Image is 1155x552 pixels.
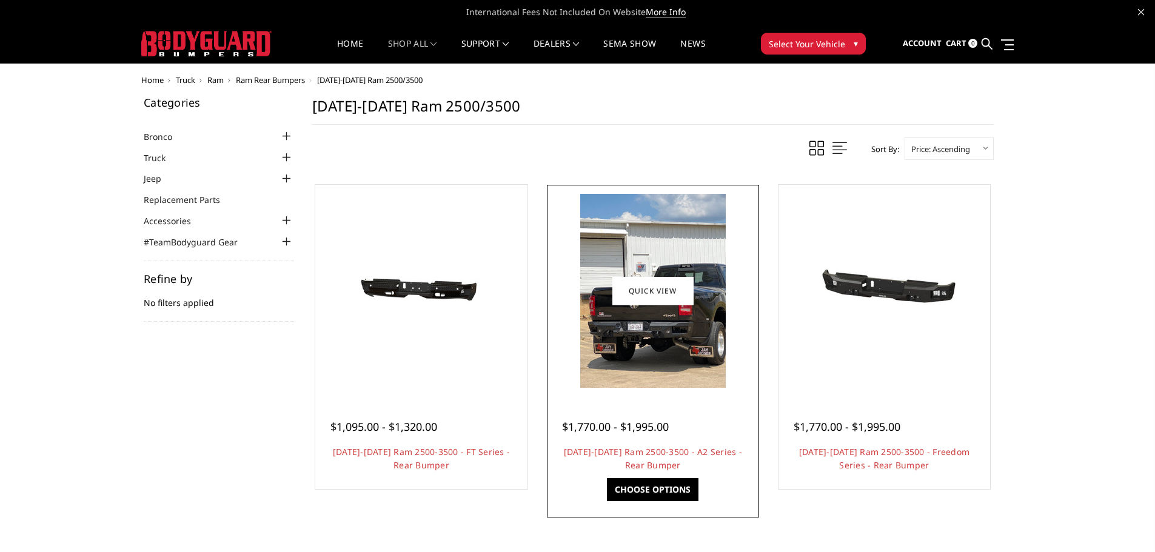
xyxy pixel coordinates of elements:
a: 2019-2025 Ram 2500-3500 - A2 Series - Rear Bumper 2019-2025 Ram 2500-3500 - A2 Series - Rear Bumper [550,188,756,394]
a: Quick view [612,276,694,305]
div: No filters applied [144,273,294,322]
iframe: Chat Widget [1094,494,1155,552]
h5: Refine by [144,273,294,284]
a: Home [337,39,363,63]
a: Bronco [144,130,187,143]
h1: [DATE]-[DATE] Ram 2500/3500 [312,97,994,125]
span: Select Your Vehicle [769,38,845,50]
a: Ram [207,75,224,85]
span: ▾ [854,37,858,50]
a: [DATE]-[DATE] Ram 2500-3500 - A2 Series - Rear Bumper [564,446,742,471]
img: 2019-2025 Ram 2500-3500 - A2 Series - Rear Bumper [580,194,726,388]
a: [DATE]-[DATE] Ram 2500-3500 - Freedom Series - Rear Bumper [799,446,969,471]
a: Accessories [144,214,206,227]
h5: Categories [144,97,294,108]
img: BODYGUARD BUMPERS [141,31,272,56]
span: $1,095.00 - $1,320.00 [330,419,437,434]
span: Account [903,38,942,48]
a: More Info [646,6,686,18]
span: $1,770.00 - $1,995.00 [562,419,669,434]
a: Ram Rear Bumpers [236,75,305,85]
a: Dealers [534,39,580,63]
a: [DATE]-[DATE] Ram 2500-3500 - FT Series - Rear Bumper [333,446,510,471]
a: Truck [144,151,181,164]
a: Cart 0 [946,27,977,60]
a: Jeep [144,172,176,185]
a: Home [141,75,164,85]
a: News [680,39,705,63]
a: Choose Options [607,478,698,501]
button: Select Your Vehicle [761,33,866,55]
a: 2019-2025 Ram 2500-3500 - FT Series - Rear Bumper 2019-2025 Ram 2500-3500 - FT Series - Rear Bumper [318,188,524,394]
a: Truck [176,75,195,85]
span: 0 [968,39,977,48]
a: #TeamBodyguard Gear [144,236,253,248]
a: Account [903,27,942,60]
span: Cart [946,38,966,48]
span: $1,770.00 - $1,995.00 [794,419,900,434]
a: Replacement Parts [144,193,235,206]
a: SEMA Show [603,39,656,63]
a: Support [461,39,509,63]
label: Sort By: [865,140,899,158]
span: [DATE]-[DATE] Ram 2500/3500 [317,75,423,85]
a: 2019-2025 Ram 2500-3500 - Freedom Series - Rear Bumper 2019-2025 Ram 2500-3500 - Freedom Series -... [782,188,988,394]
a: shop all [388,39,437,63]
